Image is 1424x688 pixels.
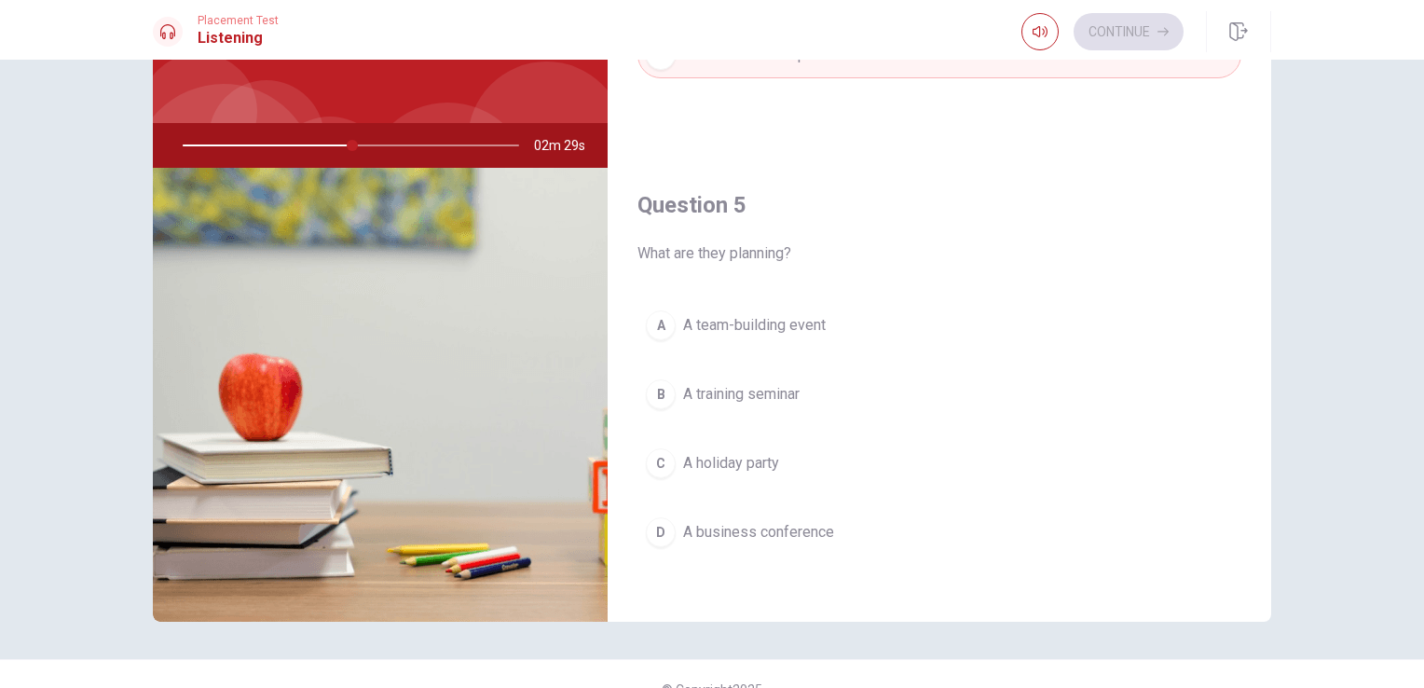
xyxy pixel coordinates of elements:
[637,302,1241,349] button: AA team-building event
[646,379,676,409] div: B
[683,452,779,475] span: A holiday party
[198,14,279,27] span: Placement Test
[198,27,279,49] h1: Listening
[534,123,600,168] span: 02m 29s
[637,371,1241,418] button: BA training seminar
[683,521,834,544] span: A business conference
[646,310,676,340] div: A
[683,383,800,406] span: A training seminar
[637,190,1241,220] h4: Question 5
[646,448,676,478] div: C
[637,440,1241,487] button: CA holiday party
[646,517,676,547] div: D
[637,509,1241,556] button: DA business conference
[683,314,826,337] span: A team-building event
[637,242,1241,265] span: What are they planning?
[153,168,608,622] img: Organizing a Team-Building Event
